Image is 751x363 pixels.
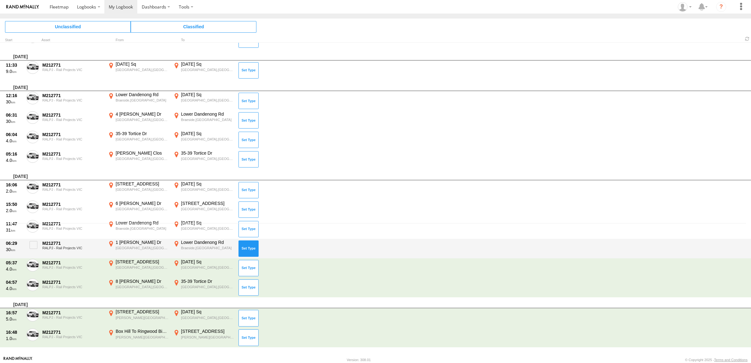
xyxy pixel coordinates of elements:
div: [GEOGRAPHIC_DATA],[GEOGRAPHIC_DATA] [116,265,169,270]
label: Click to View Event Location [172,181,235,199]
div: 11:33 [6,62,23,68]
div: M212771 [42,93,103,98]
div: Asset [41,39,104,42]
span: Click to view Classified Trips [131,21,256,32]
div: [GEOGRAPHIC_DATA],[GEOGRAPHIC_DATA] [116,207,169,211]
div: [DATE] Sq [181,309,234,315]
div: RALPJ - Rail Projects VIC [42,227,103,230]
div: M212771 [42,221,103,227]
div: M212771 [42,329,103,335]
div: M212771 [42,182,103,188]
div: Version: 308.01 [347,358,371,362]
label: Click to View Event Location [172,239,235,258]
div: M212771 [42,132,103,137]
div: [GEOGRAPHIC_DATA],[GEOGRAPHIC_DATA] [181,187,234,192]
div: 35-39 Tortice Dr [116,131,169,136]
label: Click to View Event Location [107,150,170,168]
img: rand-logo.svg [6,5,39,9]
div: 6 [PERSON_NAME] Dr [116,201,169,206]
div: RALPJ - Rail Projects VIC [42,157,103,161]
div: 35-39 Tortice Dr [181,150,234,156]
button: Click to Set [238,201,259,218]
div: 04:57 [6,279,23,285]
div: Braeside,[GEOGRAPHIC_DATA] [116,226,169,231]
div: RALPJ - Rail Projects VIC [42,68,103,72]
label: Click to View Event Location [107,181,170,199]
div: 2.0 [6,188,23,194]
label: Click to View Event Location [172,131,235,149]
div: Lower Dandenong Rd [116,92,169,97]
div: 06:31 [6,112,23,118]
div: [PERSON_NAME] Clos [116,150,169,156]
button: Click to Set [238,132,259,148]
button: Click to Set [238,182,259,198]
div: RALPJ - Rail Projects VIC [42,207,103,211]
div: M212771 [42,62,103,68]
div: Lower Dandenong Rd [116,220,169,226]
div: M212771 [42,201,103,207]
div: [GEOGRAPHIC_DATA],[GEOGRAPHIC_DATA] [181,98,234,102]
div: [STREET_ADDRESS] [116,181,169,187]
div: [GEOGRAPHIC_DATA],[GEOGRAPHIC_DATA] [116,118,169,122]
div: RALPJ - Rail Projects VIC [42,246,103,250]
div: M212771 [42,260,103,266]
div: 11:47 [6,221,23,227]
div: 1 [PERSON_NAME] Dr [116,239,169,245]
div: [PERSON_NAME][GEOGRAPHIC_DATA] [181,335,234,339]
a: Visit our Website [3,357,32,363]
div: 9.0 [6,69,23,74]
div: RALPJ - Rail Projects VIC [42,285,103,289]
div: [DATE] Sq [116,61,169,67]
div: M212771 [42,310,103,316]
div: [GEOGRAPHIC_DATA],[GEOGRAPHIC_DATA] [116,187,169,192]
div: [GEOGRAPHIC_DATA],[GEOGRAPHIC_DATA] [181,226,234,231]
div: [STREET_ADDRESS] [181,201,234,206]
div: 4.0 [6,157,23,163]
div: RALPJ - Rail Projects VIC [42,188,103,191]
div: 12:16 [6,93,23,98]
div: 2.0 [6,208,23,213]
div: [DATE] Sq [181,92,234,97]
div: 1.0 [6,336,23,341]
div: Lower Dandenong Rd [181,239,234,245]
button: Click to Set [238,310,259,326]
span: Click to view Unclassified Trips [5,21,131,32]
div: [STREET_ADDRESS] [116,259,169,265]
button: Click to Set [238,112,259,129]
div: [GEOGRAPHIC_DATA],[GEOGRAPHIC_DATA] [116,157,169,161]
label: Click to View Event Location [172,278,235,297]
div: [GEOGRAPHIC_DATA],[GEOGRAPHIC_DATA] [181,265,234,270]
div: RALPJ - Rail Projects VIC [42,137,103,141]
div: [PERSON_NAME][GEOGRAPHIC_DATA] [116,316,169,320]
div: Braeside,[GEOGRAPHIC_DATA] [181,118,234,122]
label: Click to View Event Location [107,131,170,149]
div: 5.0 [6,316,23,322]
div: [GEOGRAPHIC_DATA],[GEOGRAPHIC_DATA] [116,285,169,289]
div: [GEOGRAPHIC_DATA],[GEOGRAPHIC_DATA] [116,246,169,250]
label: Click to View Event Location [107,201,170,219]
label: Click to View Event Location [107,239,170,258]
div: To [172,39,235,42]
div: [GEOGRAPHIC_DATA],[GEOGRAPHIC_DATA] [181,157,234,161]
label: Click to View Event Location [172,61,235,80]
div: From [107,39,170,42]
i: ? [716,2,726,12]
div: [PERSON_NAME][GEOGRAPHIC_DATA] [116,335,169,339]
label: Click to View Event Location [107,309,170,327]
div: RALPJ - Rail Projects VIC [42,98,103,102]
div: M212771 [42,151,103,157]
div: © Copyright 2025 - [685,358,748,362]
div: 31 [6,227,23,233]
label: Click to View Event Location [172,92,235,110]
div: RALPJ - Rail Projects VIC [42,316,103,319]
button: Click to Set [238,240,259,257]
label: Click to View Event Location [107,278,170,297]
button: Click to Set [238,62,259,79]
span: Refresh [743,36,751,42]
label: Click to View Event Location [107,259,170,277]
div: M212771 [42,279,103,285]
div: 30 [6,118,23,124]
div: [DATE] Sq [181,131,234,136]
label: Click to View Event Location [172,328,235,347]
button: Click to Set [238,221,259,237]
